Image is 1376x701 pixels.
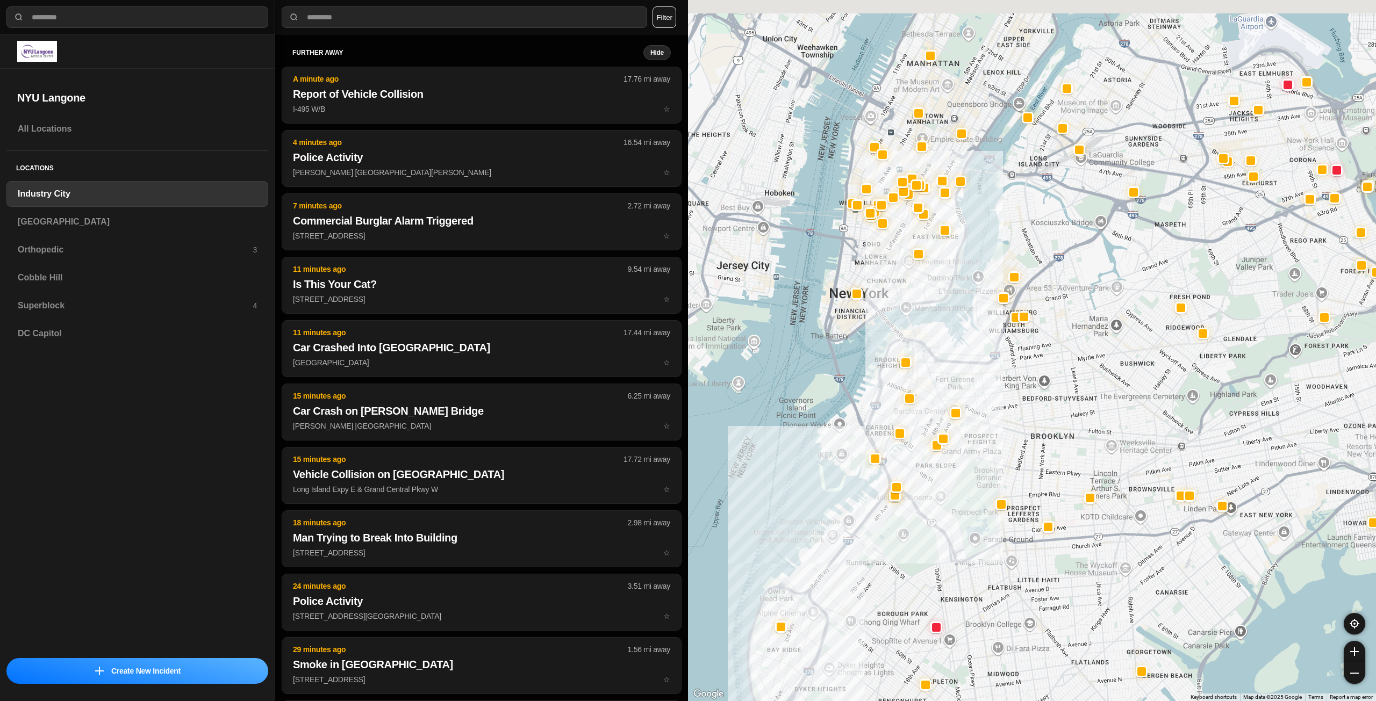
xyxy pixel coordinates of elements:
span: Map data ©2025 Google [1243,694,1302,700]
p: 17.76 mi away [623,74,670,84]
small: Hide [650,48,664,57]
h2: Car Crash on [PERSON_NAME] Bridge [293,403,670,418]
a: Report a map error [1330,694,1373,700]
p: 17.72 mi away [623,454,670,465]
a: Cobble Hill [6,265,268,291]
button: iconCreate New Incident [6,658,268,684]
h3: All Locations [18,122,257,135]
p: [STREET_ADDRESS] [293,547,670,558]
p: [STREET_ADDRESS][GEOGRAPHIC_DATA] [293,611,670,621]
p: 17.44 mi away [623,327,670,338]
button: 18 minutes ago2.98 mi awayMan Trying to Break Into Building[STREET_ADDRESS]star [282,510,682,567]
h3: Superblock [18,299,253,312]
p: 1.56 mi away [628,644,670,655]
p: 15 minutes ago [293,391,628,401]
p: 11 minutes ago [293,327,623,338]
p: 9.54 mi away [628,264,670,274]
p: 7 minutes ago [293,200,628,211]
span: star [663,612,670,620]
a: 11 minutes ago17.44 mi awayCar Crashed Into [GEOGRAPHIC_DATA][GEOGRAPHIC_DATA]star [282,358,682,367]
p: 4 minutes ago [293,137,623,148]
h2: Police Activity [293,150,670,165]
a: 24 minutes ago3.51 mi awayPolice Activity[STREET_ADDRESS][GEOGRAPHIC_DATA]star [282,611,682,620]
a: A minute ago17.76 mi awayReport of Vehicle CollisionI-495 W/Bstar [282,104,682,113]
a: 15 minutes ago6.25 mi awayCar Crash on [PERSON_NAME] Bridge[PERSON_NAME] [GEOGRAPHIC_DATA]star [282,421,682,430]
img: zoom-out [1350,669,1359,677]
p: 3 [253,244,257,255]
span: star [663,105,670,113]
h2: Is This Your Cat? [293,277,670,292]
h3: [GEOGRAPHIC_DATA] [18,215,257,228]
button: A minute ago17.76 mi awayReport of Vehicle CollisionI-495 W/Bstar [282,67,682,124]
p: [PERSON_NAME] [GEOGRAPHIC_DATA] [293,421,670,431]
p: [STREET_ADDRESS] [293,294,670,305]
img: zoom-in [1350,647,1359,656]
button: Hide [643,45,671,60]
p: Create New Incident [111,666,181,676]
button: 15 minutes ago17.72 mi awayVehicle Collision on [GEOGRAPHIC_DATA]Long Island Expy E & Grand Centr... [282,447,682,504]
h2: Man Trying to Break Into Building [293,530,670,545]
button: 24 minutes ago3.51 mi awayPolice Activity[STREET_ADDRESS][GEOGRAPHIC_DATA]star [282,574,682,631]
a: Superblock4 [6,293,268,319]
a: Industry City [6,181,268,207]
img: search [289,12,299,23]
span: star [663,232,670,240]
p: 6.25 mi away [628,391,670,401]
span: star [663,485,670,494]
p: [STREET_ADDRESS] [293,674,670,685]
a: DC Capitol [6,321,268,346]
h2: NYU Langone [17,90,257,105]
p: A minute ago [293,74,623,84]
h2: Report of Vehicle Collision [293,86,670,102]
h2: Police Activity [293,594,670,609]
a: Open this area in Google Maps (opens a new window) [691,687,726,701]
h3: Orthopedic [18,243,253,256]
button: zoom-in [1344,641,1365,662]
p: 2.72 mi away [628,200,670,211]
a: 11 minutes ago9.54 mi awayIs This Your Cat?[STREET_ADDRESS]star [282,294,682,303]
span: star [663,295,670,303]
span: star [663,548,670,557]
p: Long Island Expy E & Grand Central Pkwy W [293,484,670,495]
p: 16.54 mi away [623,137,670,148]
p: 24 minutes ago [293,581,628,591]
p: I-495 W/B [293,104,670,114]
h2: Smoke in [GEOGRAPHIC_DATA] [293,657,670,672]
button: Keyboard shortcuts [1191,693,1237,701]
button: 11 minutes ago17.44 mi awayCar Crashed Into [GEOGRAPHIC_DATA][GEOGRAPHIC_DATA]star [282,320,682,377]
a: 29 minutes ago1.56 mi awaySmoke in [GEOGRAPHIC_DATA][STREET_ADDRESS]star [282,675,682,684]
h2: Vehicle Collision on [GEOGRAPHIC_DATA] [293,467,670,482]
button: 4 minutes ago16.54 mi awayPolice Activity[PERSON_NAME] [GEOGRAPHIC_DATA][PERSON_NAME]star [282,130,682,187]
button: 11 minutes ago9.54 mi awayIs This Your Cat?[STREET_ADDRESS]star [282,257,682,314]
p: 3.51 mi away [628,581,670,591]
p: [PERSON_NAME] [GEOGRAPHIC_DATA][PERSON_NAME] [293,167,670,178]
h5: Locations [6,151,268,181]
a: 7 minutes ago2.72 mi awayCommercial Burglar Alarm Triggered[STREET_ADDRESS]star [282,231,682,240]
span: star [663,675,670,684]
a: 4 minutes ago16.54 mi awayPolice Activity[PERSON_NAME] [GEOGRAPHIC_DATA][PERSON_NAME]star [282,168,682,177]
img: Google [691,687,726,701]
img: logo [17,41,57,62]
h2: Commercial Burglar Alarm Triggered [293,213,670,228]
a: Terms (opens in new tab) [1308,694,1323,700]
img: recenter [1350,619,1359,628]
p: 15 minutes ago [293,454,623,465]
h2: Car Crashed Into [GEOGRAPHIC_DATA] [293,340,670,355]
a: 15 minutes ago17.72 mi awayVehicle Collision on [GEOGRAPHIC_DATA]Long Island Expy E & Grand Centr... [282,485,682,494]
span: star [663,422,670,430]
h5: further away [292,48,643,57]
button: Filter [653,6,676,28]
a: 18 minutes ago2.98 mi awayMan Trying to Break Into Building[STREET_ADDRESS]star [282,548,682,557]
button: zoom-out [1344,662,1365,684]
h3: DC Capitol [18,327,257,340]
span: star [663,168,670,177]
h3: Cobble Hill [18,271,257,284]
p: 18 minutes ago [293,517,628,528]
button: 15 minutes ago6.25 mi awayCar Crash on [PERSON_NAME] Bridge[PERSON_NAME] [GEOGRAPHIC_DATA]star [282,384,682,440]
button: recenter [1344,613,1365,634]
p: 2.98 mi away [628,517,670,528]
p: [STREET_ADDRESS] [293,230,670,241]
button: 7 minutes ago2.72 mi awayCommercial Burglar Alarm Triggered[STREET_ADDRESS]star [282,193,682,250]
p: 11 minutes ago [293,264,628,274]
